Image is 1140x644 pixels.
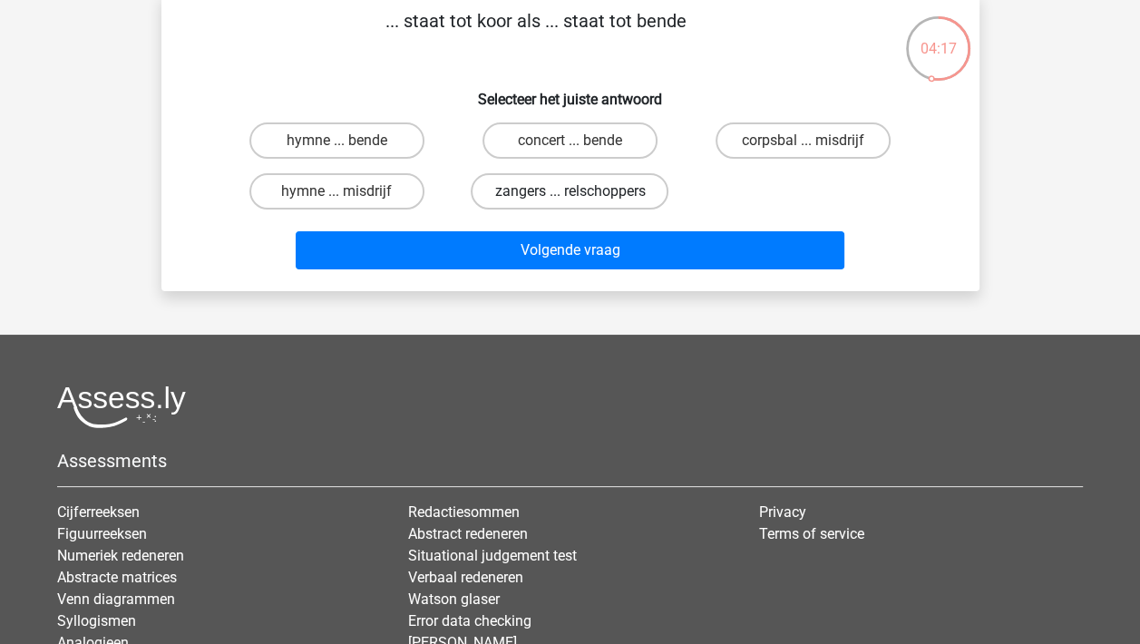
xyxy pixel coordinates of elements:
[57,569,177,586] a: Abstracte matrices
[408,503,520,521] a: Redactiesommen
[296,231,844,269] button: Volgende vraag
[759,525,864,542] a: Terms of service
[190,7,882,62] p: ... staat tot koor als ... staat tot bende
[408,525,528,542] a: Abstract redeneren
[57,385,186,428] img: Assessly logo
[249,122,424,159] label: hymne ... bende
[482,122,658,159] label: concert ... bende
[57,525,147,542] a: Figuurreeksen
[408,547,577,564] a: Situational judgement test
[904,15,972,60] div: 04:17
[190,76,950,108] h6: Selecteer het juiste antwoord
[57,450,1083,472] h5: Assessments
[57,612,136,629] a: Syllogismen
[249,173,424,210] label: hymne ... misdrijf
[716,122,891,159] label: corpsbal ... misdrijf
[759,503,806,521] a: Privacy
[408,590,500,608] a: Watson glaser
[408,569,523,586] a: Verbaal redeneren
[57,503,140,521] a: Cijferreeksen
[408,612,531,629] a: Error data checking
[471,173,668,210] label: zangers ... relschoppers
[57,590,175,608] a: Venn diagrammen
[57,547,184,564] a: Numeriek redeneren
